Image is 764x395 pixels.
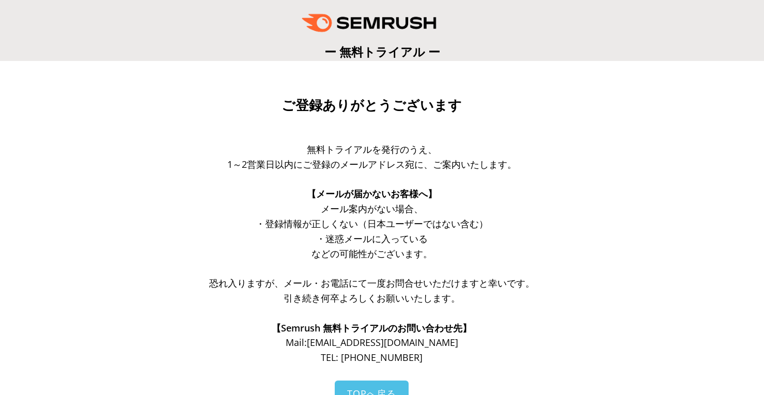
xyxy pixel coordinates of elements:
span: 1～2営業日以内にご登録のメールアドレス宛に、ご案内いたします。 [227,158,517,170]
span: ー 無料トライアル ー [324,43,440,60]
span: ご登録ありがとうございます [282,98,462,113]
span: などの可能性がございます。 [311,247,432,260]
span: 【メールが届かないお客様へ】 [307,187,437,200]
span: 恐れ入りますが、メール・お電話にて一度お問合せいただけますと幸いです。 [209,277,535,289]
span: TEL: [PHONE_NUMBER] [321,351,423,364]
span: メール案内がない場合、 [321,202,423,215]
span: 引き続き何卒よろしくお願いいたします。 [284,292,460,304]
span: 【Semrush 無料トライアルのお問い合わせ先】 [272,322,472,334]
span: Mail: [EMAIL_ADDRESS][DOMAIN_NAME] [286,336,458,349]
span: ・登録情報が正しくない（日本ユーザーではない含む） [256,217,488,230]
span: 無料トライアルを発行のうえ、 [307,143,437,155]
span: ・迷惑メールに入っている [316,232,428,245]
